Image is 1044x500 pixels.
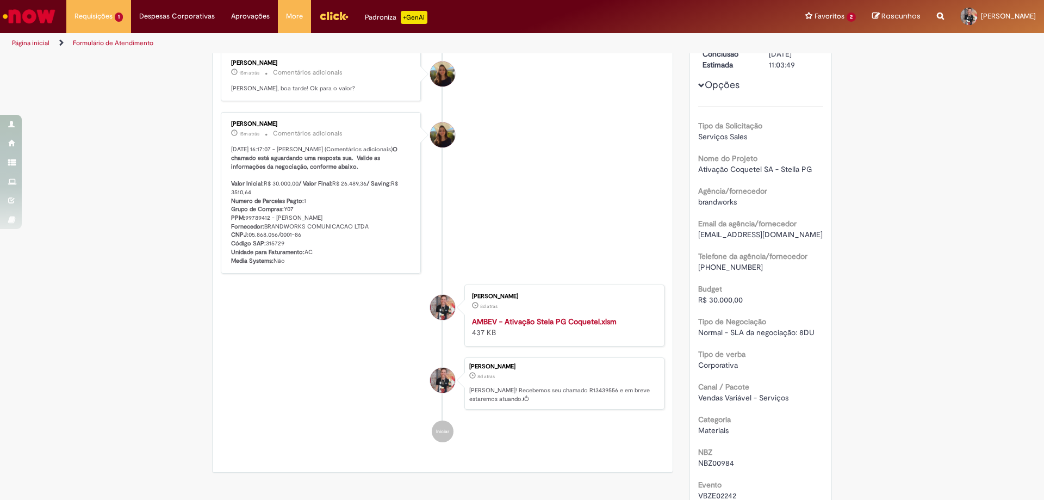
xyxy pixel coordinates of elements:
time: 29/08/2025 16:17:07 [239,131,259,137]
div: Padroniza [365,11,427,24]
a: Rascunhos [872,11,921,22]
span: R$ 30.000,00 [698,295,743,305]
div: Lara Moccio Breim Solera [430,61,455,87]
span: Favoritos [815,11,844,22]
span: Vendas Variável - Serviços [698,393,788,403]
p: [DATE] 16:17:07 - [PERSON_NAME] (Comentários adicionais) R$ 30.000,00 R$ 26.489,36 R$ 3510,64 1 Y... [231,145,412,265]
span: Normal - SLA da negociação: 8DU [698,328,815,337]
span: 8d atrás [480,303,498,310]
div: Victor Grecco [430,295,455,320]
span: brandworks [698,197,737,207]
small: Comentários adicionais [273,68,343,77]
b: Unidade para Faturamento: [231,248,304,256]
time: 22/08/2025 11:49:03 [480,303,498,310]
p: +GenAi [401,11,427,24]
span: More [286,11,303,22]
span: [PERSON_NAME] [981,11,1036,21]
b: Numero de Parcelas Pagto: [231,197,304,205]
span: Requisições [74,11,113,22]
span: [PHONE_NUMBER] [698,262,763,272]
span: Aprovações [231,11,270,22]
b: O chamado está aguardando uma resposta sua. Valide as informações da negociação, conforme abaixo.... [231,145,399,188]
p: [PERSON_NAME], boa tarde! Ok para o valor? [231,84,412,93]
span: 8d atrás [477,373,495,380]
dt: Conclusão Estimada [694,48,761,70]
span: 1 [115,13,123,22]
time: 29/08/2025 16:17:27 [239,70,259,76]
b: Tipo de verba [698,349,745,359]
b: Nome do Projeto [698,153,757,163]
span: 15m atrás [239,70,259,76]
span: [EMAIL_ADDRESS][DOMAIN_NAME] [698,230,823,239]
b: / Valor Final: [299,180,332,188]
b: NBZ [698,447,712,457]
div: 437 KB [472,316,653,338]
p: [PERSON_NAME]! Recebemos seu chamado R13439556 e em breve estaremos atuando. [469,386,658,403]
span: Serviços Sales [698,132,747,141]
b: Canal / Pacote [698,382,749,392]
a: Página inicial [12,39,49,47]
b: Tipo de Negociação [698,317,766,326]
span: Materiais [698,425,729,435]
b: Agência/fornecedor [698,186,767,196]
b: Budget [698,284,722,294]
b: Evento [698,480,722,490]
span: 15m atrás [239,131,259,137]
time: 22/08/2025 11:49:07 [477,373,495,380]
b: Telefone da agência/fornecedor [698,251,807,261]
b: Media Systems: [231,257,274,265]
b: CNPJ: [231,231,248,239]
img: click_logo_yellow_360x200.png [319,8,349,24]
span: Ativação Coquetel SA - Stella PG [698,164,812,174]
b: Categoria [698,415,731,424]
ul: Trilhas de página [8,33,688,53]
span: Despesas Corporativas [139,11,215,22]
span: Rascunhos [881,11,921,21]
b: / Saving: [366,180,391,188]
b: Grupo de Compras: [231,205,284,213]
li: Victor Grecco [221,357,664,410]
span: 2 [847,13,856,22]
b: PPM: [231,214,245,222]
small: Comentários adicionais [273,129,343,138]
div: [PERSON_NAME] [469,363,658,370]
b: Email da agência/fornecedor [698,219,797,229]
div: [PERSON_NAME] [231,121,412,127]
a: Formulário de Atendimento [73,39,153,47]
div: Victor Grecco [430,368,455,393]
div: [PERSON_NAME] [231,60,412,66]
span: Corporativa [698,360,738,370]
b: Tipo da Solicitação [698,121,762,131]
div: [DATE] 11:03:49 [769,48,819,70]
a: AMBEV - Ativação Stela PG Coquetel.xlsm [472,317,617,326]
b: Código SAP: [231,239,266,248]
div: Lara Moccio Breim Solera [430,122,455,147]
div: [PERSON_NAME] [472,293,653,300]
span: NBZ00984 [698,458,734,468]
img: ServiceNow [1,5,57,27]
b: Fornecedor: [231,223,264,231]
